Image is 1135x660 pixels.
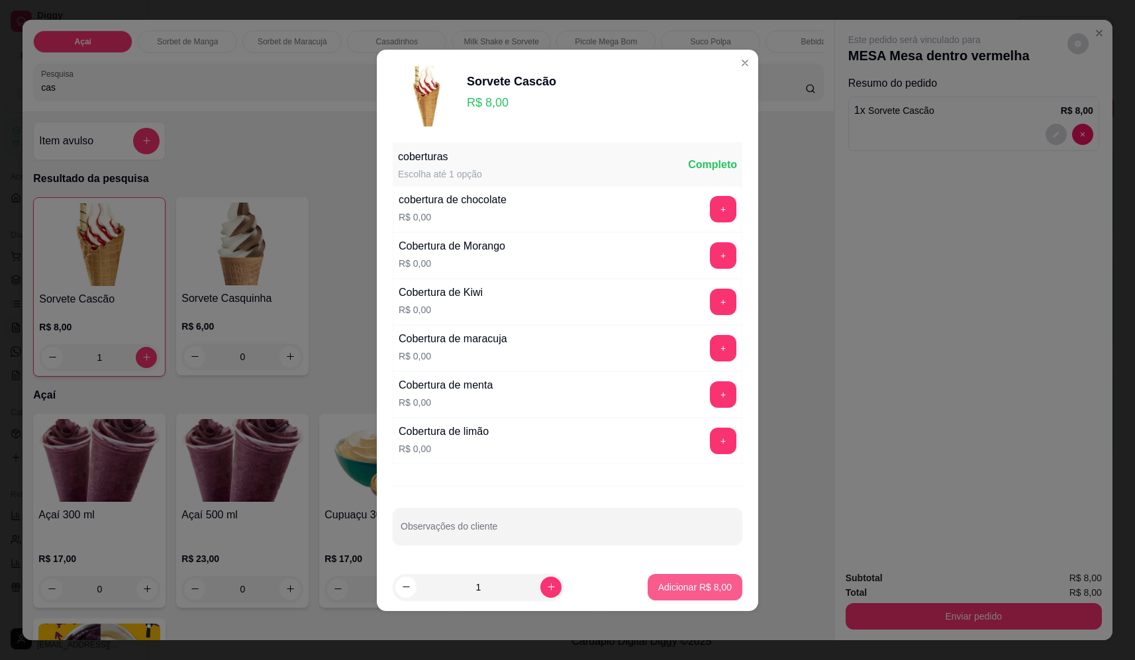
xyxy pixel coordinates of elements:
button: add [710,242,736,269]
input: Observações do cliente [401,525,734,538]
button: add [710,196,736,222]
div: coberturas [398,149,482,165]
p: R$ 0,00 [399,303,483,316]
div: Sorvete Cascão [467,72,556,91]
div: Cobertura de Kiwi [399,285,483,301]
p: R$ 0,00 [399,442,489,455]
div: Cobertura de maracuja [399,331,507,347]
div: Cobertura de Morango [399,238,505,254]
p: R$ 8,00 [467,93,556,112]
button: Adicionar R$ 8,00 [648,574,742,600]
div: Escolha até 1 opção [398,167,482,181]
div: Cobertura de menta [399,377,493,393]
p: R$ 0,00 [399,350,507,363]
button: add [710,381,736,408]
div: Cobertura de limão [399,424,489,440]
button: add [710,428,736,454]
div: Completo [688,157,737,173]
button: add [710,335,736,361]
button: decrease-product-quantity [395,577,417,598]
button: Close [734,52,756,73]
button: increase-product-quantity [540,577,562,598]
p: R$ 0,00 [399,396,493,409]
p: R$ 0,00 [399,257,505,270]
button: add [710,289,736,315]
p: Adicionar R$ 8,00 [658,581,732,594]
img: product-image [393,60,459,126]
div: cobertura de chocolate [399,192,507,208]
p: R$ 0,00 [399,211,507,224]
